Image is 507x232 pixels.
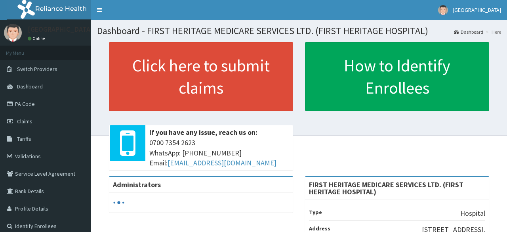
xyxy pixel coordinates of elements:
span: 0700 7354 2623 WhatsApp: [PHONE_NUMBER] Email: [149,138,289,168]
p: Hospital [460,208,485,219]
b: Administrators [113,180,161,189]
b: If you have any issue, reach us on: [149,128,257,137]
a: Dashboard [454,29,483,35]
a: How to Identify Enrollees [305,42,489,111]
a: Click here to submit claims [109,42,293,111]
span: Switch Providers [17,65,57,73]
p: [GEOGRAPHIC_DATA] [28,26,93,33]
b: Address [309,225,330,232]
li: Here [484,29,501,35]
img: User Image [4,24,22,42]
strong: FIRST HERITAGE MEDICARE SERVICES LTD. (FIRST HERITAGE HOSPITAL) [309,180,463,196]
svg: audio-loading [113,197,125,209]
span: Tariffs [17,135,31,142]
span: [GEOGRAPHIC_DATA] [453,6,501,13]
h1: Dashboard - FIRST HERITAGE MEDICARE SERVICES LTD. (FIRST HERITAGE HOSPITAL) [97,26,501,36]
b: Type [309,209,322,216]
a: [EMAIL_ADDRESS][DOMAIN_NAME] [168,158,276,167]
span: Claims [17,118,32,125]
img: User Image [438,5,448,15]
span: Dashboard [17,83,43,90]
a: Online [28,36,47,41]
